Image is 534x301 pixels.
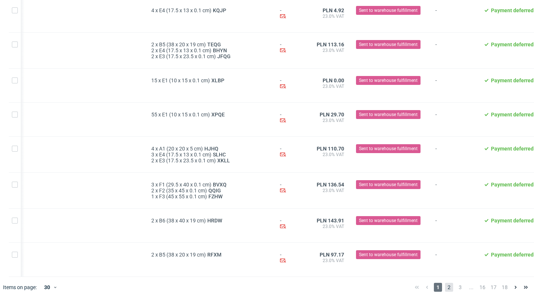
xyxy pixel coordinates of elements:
[207,188,222,193] a: QQIG
[478,283,487,292] span: 16
[216,158,231,163] a: XKLL
[210,77,226,83] a: XLBP
[359,145,418,152] span: Sent to warehouse fulfillment
[456,283,464,292] span: 3
[489,283,498,292] span: 17
[435,7,472,23] span: -
[320,252,344,258] span: PLN 97.17
[3,284,37,291] span: Items on page:
[445,283,453,292] span: 2
[210,112,226,118] a: XPQE
[151,182,154,188] span: 3
[159,182,211,188] span: F1 (29.5 x 40 x 0.1 cm)
[491,146,534,152] span: Payment deferred
[211,152,227,158] a: SLHC
[159,193,207,199] span: F3 (45 x 55 x 0.1 cm)
[151,77,157,83] span: 15
[323,77,344,83] span: PLN 0.00
[501,283,509,292] span: 18
[211,7,228,13] span: KQJP
[216,53,232,59] a: JFQG
[151,252,154,258] span: 2
[151,146,268,152] div: x
[159,218,206,224] span: B6 (38 x 40 x 19 cm)
[151,7,268,13] div: x
[491,42,534,47] span: Payment deferred
[159,146,203,152] span: A1 (20 x 20 x 5 cm)
[159,252,206,258] span: B5 (38 x 20 x 19 cm)
[203,146,220,152] span: HJHQ
[359,181,418,188] span: Sent to warehouse fulfillment
[313,152,344,158] span: 23.0% VAT
[435,252,472,268] span: -
[491,182,534,188] span: Payment deferred
[151,152,154,158] span: 3
[151,112,268,118] div: x
[280,77,301,90] div: -
[313,118,344,123] span: 23.0% VAT
[491,218,534,224] span: Payment deferred
[151,47,154,53] span: 2
[151,42,268,47] div: x
[151,252,268,258] div: x
[159,188,207,193] span: F2 (35 x 45 x 0.1 cm)
[206,42,222,47] a: TEQG
[151,42,154,47] span: 2
[162,112,210,118] span: E1 (10 x 15 x 0.1 cm)
[151,146,154,152] span: 4
[151,112,157,118] span: 55
[151,7,154,13] span: 4
[313,258,344,264] span: 23.0% VAT
[151,53,268,59] div: x
[151,53,154,59] span: 2
[159,53,216,59] span: E3 (17.5 x 23.5 x 0.1 cm)
[206,218,224,224] a: HRDW
[151,218,268,224] div: x
[211,182,228,188] a: BVXQ
[211,47,228,53] a: BHYN
[317,218,344,224] span: PLN 143.91
[435,218,472,234] span: -
[313,13,344,19] span: 23.0% VAT
[317,146,344,152] span: PLN 110.70
[491,77,534,83] span: Payment deferred
[159,152,211,158] span: E4 (17.5 x 13 x 0.1 cm)
[491,112,534,118] span: Payment deferred
[280,252,301,265] div: -
[151,193,268,199] div: x
[159,42,206,47] span: B5 (38 x 20 x 19 cm)
[435,77,472,93] span: -
[207,193,224,199] span: FZHW
[313,188,344,193] span: 23.0% VAT
[151,158,268,163] div: x
[359,111,418,118] span: Sent to warehouse fulfillment
[359,251,418,258] span: Sent to warehouse fulfillment
[280,112,301,125] div: -
[435,182,472,199] span: -
[359,77,418,84] span: Sent to warehouse fulfillment
[151,182,268,188] div: x
[151,47,268,53] div: x
[434,283,442,292] span: 1
[323,7,344,13] span: PLN 4.92
[280,42,301,54] div: -
[151,188,154,193] span: 2
[435,146,472,163] span: -
[313,47,344,53] span: 23.0% VAT
[151,77,268,83] div: x
[280,146,301,159] div: -
[159,158,216,163] span: E3 (17.5 x 23.5 x 0.1 cm)
[159,7,211,13] span: E4 (17.5 x 13 x 0.1 cm)
[280,7,301,20] div: -
[280,218,301,231] div: -
[317,42,344,47] span: PLN 113.16
[313,224,344,229] span: 23.0% VAT
[151,193,154,199] span: 1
